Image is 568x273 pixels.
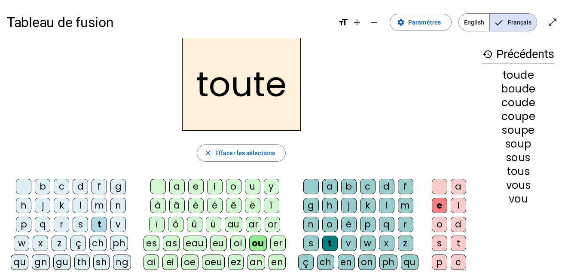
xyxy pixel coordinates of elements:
div: qu [401,255,418,270]
div: ai [144,255,159,270]
div: toude [482,70,554,80]
div: t [92,217,107,232]
div: z [398,236,413,251]
mat-button-toggle-group: Language selection [458,13,537,31]
mat-icon: open_in_full [547,17,558,28]
div: ç [298,255,314,270]
div: î [264,198,279,213]
div: z [52,236,67,251]
div: f [398,179,413,194]
div: vou [482,194,554,204]
div: soup [482,139,554,149]
mat-icon: add [352,17,362,28]
div: m [92,198,107,213]
div: a [451,179,466,194]
div: d [451,217,466,232]
div: i [207,179,223,194]
div: g [110,179,126,194]
div: eu [210,236,227,251]
div: en [338,255,355,270]
span: Effacer les sélections [215,148,275,158]
div: es [144,236,159,251]
div: q [35,217,50,232]
div: n [110,198,126,213]
div: o [432,217,447,232]
div: é [341,217,357,232]
div: ch [89,236,107,251]
div: h [16,198,31,213]
div: y [264,179,279,194]
mat-icon: close [204,149,212,157]
div: or [265,217,280,232]
button: Augmenter la taille de la police [348,14,366,31]
div: q [379,217,394,232]
div: l [379,198,394,213]
div: soupe [482,125,554,135]
div: ch [317,255,334,270]
div: ou [249,236,267,251]
div: l [73,198,88,213]
div: r [54,217,69,232]
div: c [54,179,69,194]
div: th [74,255,90,270]
div: sh [93,255,110,270]
div: à [150,198,166,213]
div: p [432,255,447,270]
div: au [225,217,242,232]
mat-icon: format_size [338,17,348,28]
div: b [341,179,357,194]
div: t [451,236,466,251]
div: ar [246,217,261,232]
div: ô [168,217,183,232]
button: Diminuer la taille de la police [366,14,383,31]
div: h [322,198,338,213]
div: en [269,255,286,270]
button: Paramètres [390,14,452,31]
div: b [35,179,50,194]
div: er [270,236,286,251]
div: j [341,198,357,213]
div: c [451,255,466,270]
div: k [54,198,69,213]
div: a [322,179,338,194]
div: coude [482,98,554,108]
button: Effacer les sélections [197,144,286,162]
mat-icon: remove [369,17,379,28]
div: gn [32,255,50,270]
div: boude [482,84,554,94]
h2: toute [182,38,301,131]
div: v [110,217,126,232]
div: d [379,179,394,194]
div: qu [11,255,28,270]
div: o [322,217,338,232]
div: s [73,217,88,232]
div: e [432,198,447,213]
div: sous [482,153,554,163]
div: ei [162,255,178,270]
div: â [169,198,185,213]
div: oe [181,255,198,270]
div: s [303,236,319,251]
div: ph [110,236,128,251]
div: ë [245,198,260,213]
div: tous [482,166,554,177]
div: r [398,217,413,232]
div: oeu [202,255,225,270]
div: x [33,236,48,251]
div: vous [482,180,554,190]
div: v [341,236,357,251]
mat-icon: settings [397,18,405,26]
div: ê [226,198,241,213]
div: c [360,179,376,194]
div: ç [70,236,86,251]
div: w [14,236,29,251]
div: o [226,179,241,194]
div: ph [379,255,397,270]
div: x [379,236,394,251]
div: coupe [482,111,554,122]
div: j [35,198,50,213]
div: gu [53,255,71,270]
div: d [73,179,88,194]
h1: Tableau de fusion [7,9,331,36]
div: u [245,179,260,194]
